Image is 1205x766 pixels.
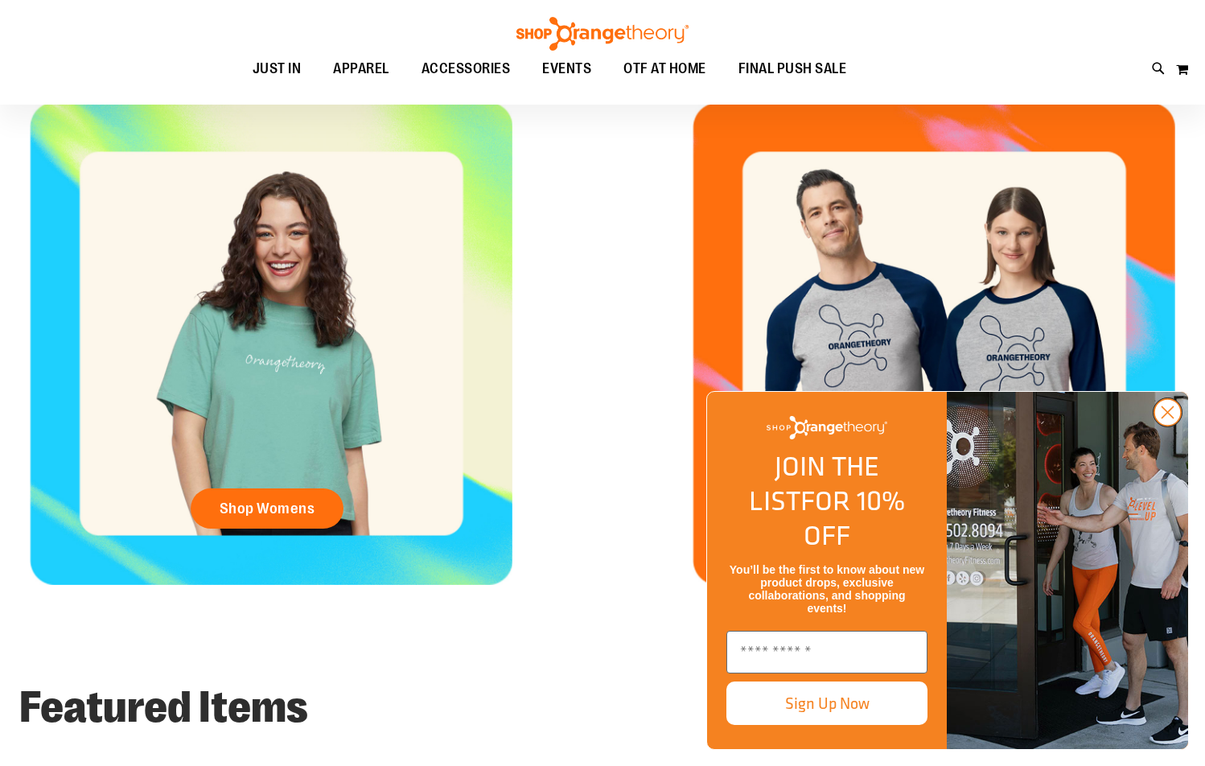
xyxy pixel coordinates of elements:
img: Shop Orangetheory [514,17,691,51]
span: EVENTS [542,51,591,87]
span: FOR 10% OFF [800,480,905,555]
button: Sign Up Now [726,682,927,725]
input: Enter email [726,631,927,673]
span: You’ll be the first to know about new product drops, exclusive collaborations, and shopping events! [730,563,924,615]
span: JOIN THE LIST [749,446,879,521]
div: FLYOUT Form [690,375,1205,766]
span: APPAREL [333,51,389,87]
span: ACCESSORIES [422,51,511,87]
a: Shop Womens [191,488,343,529]
button: Close dialog [1153,397,1182,427]
a: EVENTS [526,51,607,88]
a: OTF AT HOME [607,51,722,88]
span: Shop Womens [220,500,315,517]
a: FINAL PUSH SALE [722,51,863,88]
a: ACCESSORIES [405,51,527,88]
a: APPAREL [317,51,405,88]
span: FINAL PUSH SALE [738,51,847,87]
img: Shop Orangetheory [767,416,887,439]
a: JUST IN [236,51,318,88]
span: OTF AT HOME [623,51,706,87]
img: Shop Orangtheory [947,392,1188,749]
span: JUST IN [253,51,302,87]
strong: Featured Items [19,682,308,732]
